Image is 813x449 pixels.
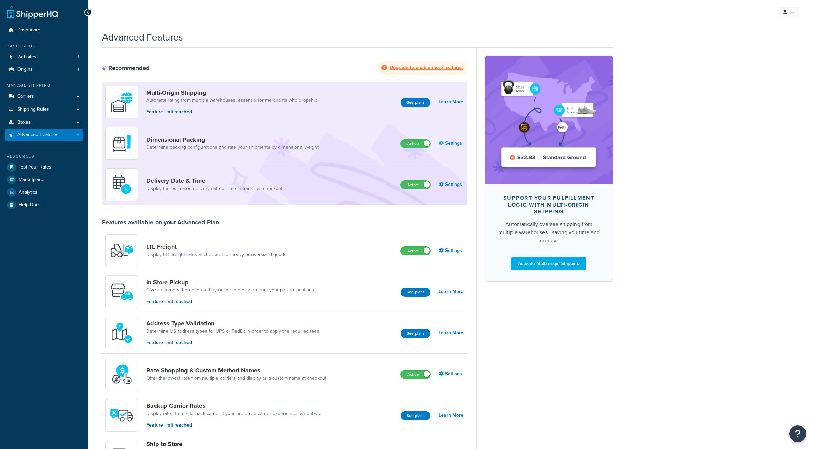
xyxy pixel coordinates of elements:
[19,177,44,183] span: Marketplace
[401,181,430,189] label: Active
[146,243,287,251] a: LTL Freight
[5,154,83,159] div: Resources
[5,51,83,63] li: Websites
[110,239,134,262] img: y79ZsPf0fXUFUhFXDzUgf+ktZg5F2+ohG75+v3d2s1D9TjoU8PiyCIluIjV41seZevKCRuEjTPPOKHJsQcmKCXGdfprl3L4q7...
[511,257,586,270] a: Activate Multi-origin Shipping
[146,97,318,104] a: Automate rating from multiple warehouses, essential for merchants who dropship
[110,173,134,196] img: gfkeb5ejjkALwAAAABJRU5ErkJggg==
[146,298,314,305] p: Feature limit reached
[17,107,49,112] span: Shipping Rules
[146,375,326,382] a: Offer the lowest rate from multiple carriers and display as a custom name at checkout
[78,54,79,60] span: 1
[146,410,321,417] a: Display rates from a fallback carrier if your preferred carrier experiences an outage
[146,251,287,258] a: Display LTL freight rates at checkout for heavy or oversized goods
[5,51,83,63] a: Websites1
[146,89,318,96] a: Multi-Origin Shipping
[102,64,150,72] div: Recommended
[439,287,464,296] a: Learn More
[5,174,83,186] a: Marketplace
[146,320,319,327] a: Address Type Validation
[146,440,395,448] a: Ship to Store
[146,185,283,192] a: Display the estimated delivery date or time in transit as checkout.
[496,220,602,245] div: Automatically oversee shipping from multiple warehouses—saving you time and money.
[146,402,321,410] a: Backup Carrier Rates
[17,94,34,99] span: Carriers
[17,54,36,60] span: Websites
[495,66,602,173] img: feature-image-multi-779b37daa2fb478c5b534a03f0c357f902ad2e054c7db8ba6a19ddeff452a1b8.png
[789,425,806,442] button: Open Resource Center
[439,180,464,189] a: Settings
[146,136,319,143] a: Dimensional Packing
[146,328,319,335] a: Determine US address types for UPS or FedEx in order to apply the required fees
[5,129,83,141] a: Advanced Features4
[401,288,430,297] button: See plans
[401,98,430,107] button: See plans
[110,131,134,155] img: DTVBYsAAAAAASUVORK5CYII=
[19,202,41,208] span: Help Docs
[5,199,83,211] a: Help Docs
[401,411,430,420] button: See plans
[110,321,134,345] img: kIG8fy0lQAAAABJRU5ErkJggg==
[439,369,464,379] a: Settings
[77,132,79,138] span: 4
[439,139,464,148] a: Settings
[401,370,430,379] label: Active
[19,190,37,195] span: Analytics
[102,219,219,226] div: Features available on your Advanced Plan
[146,339,319,347] p: Feature limit reached
[5,63,83,76] a: Origins1
[110,280,134,304] img: wfgcfpwTIucLEAAAAASUVORK5CYII=
[110,362,134,386] img: icon-duo-feat-rate-shopping-ecdd8bed.png
[496,195,602,215] div: Support your fulfillment logic with Multi-origin shipping
[146,287,314,293] a: Give customers the option to buy online and pick up from your pickup locations
[5,186,83,198] a: Analytics
[17,132,59,138] span: Advanced Features
[17,119,31,125] span: Boxes
[5,43,83,49] div: Basic Setup
[5,63,83,76] li: Origins
[5,116,83,129] a: Boxes
[17,27,40,33] span: Dashboard
[439,328,464,338] a: Learn More
[102,31,183,44] h1: Advanced Features
[401,329,430,338] button: See plans
[439,97,464,107] a: Learn More
[146,144,319,151] a: Determine packing configurations and rate your shipments by dimensional weight
[146,367,326,374] a: Rate Shopping & Custom Method Names
[78,67,79,73] span: 1
[5,103,83,116] a: Shipping Rules
[110,90,134,114] img: WatD5o0RtDAAAAAElFTkSuQmCC
[146,278,314,286] a: In-Store Pickup
[439,246,464,255] a: Settings
[401,247,430,255] label: Active
[5,90,83,103] a: Carriers
[146,421,321,429] p: Feature limit reached
[401,140,430,148] label: Active
[5,24,83,36] a: Dashboard
[146,108,318,116] p: Feature limit reached
[5,161,83,173] a: Test Your Rates
[146,177,283,185] a: Delivery Date & Time
[5,83,83,89] div: Manage Shipping
[5,129,83,141] li: Advanced Features
[439,411,464,420] a: Learn More
[390,64,463,71] strong: Upgrade to enable more features
[110,403,134,427] img: icon-duo-feat-backup-carrier-4420b188.png
[17,67,33,73] span: Origins
[19,164,51,170] span: Test Your Rates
